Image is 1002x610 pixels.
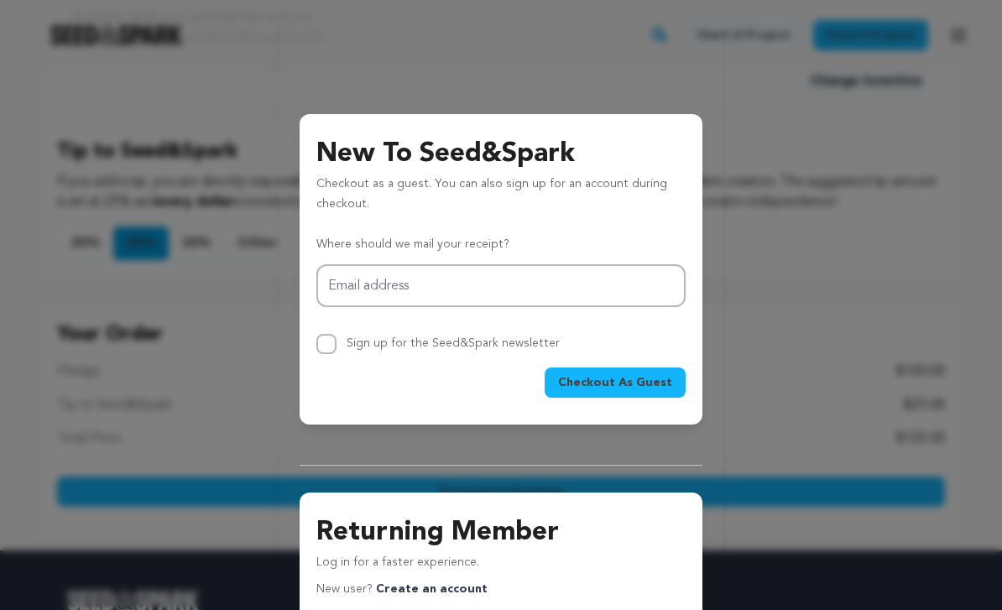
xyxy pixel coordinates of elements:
p: Checkout as a guest. You can also sign up for an account during checkout. [316,175,686,222]
h3: New To Seed&Spark [316,134,686,175]
span: Checkout As Guest [558,374,672,391]
p: New user? [316,580,488,600]
p: Where should we mail your receipt? [316,235,686,255]
a: Create an account [376,583,488,595]
p: Log in for a faster experience. [316,553,686,580]
h3: Returning Member [316,513,686,553]
button: Checkout As Guest [545,368,686,398]
input: Email address [316,264,686,307]
label: Sign up for the Seed&Spark newsletter [347,337,560,349]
